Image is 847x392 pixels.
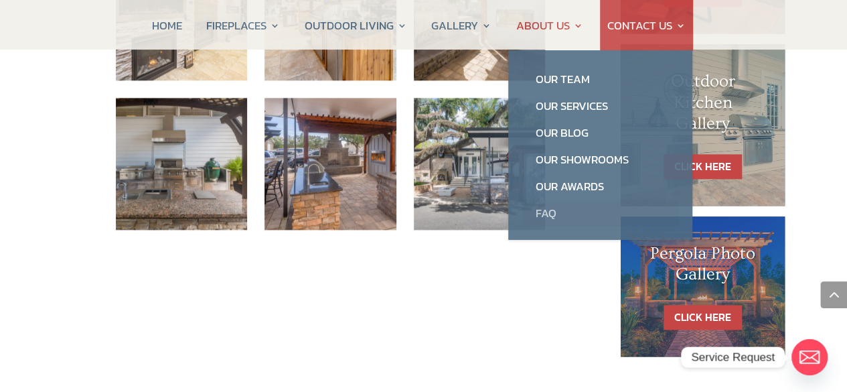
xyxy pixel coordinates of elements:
a: Our Blog [522,119,679,146]
img: Pergola and outdoor kitchen showroom Jacksonville [264,98,396,230]
h1: Pergola Photo Gallery [647,243,759,291]
img: Outdoor kitchen showroom Jacksonville [116,98,248,230]
a: Email [791,339,828,375]
img: CSS Jacksonville Showroom [414,98,546,230]
a: Our Services [522,92,679,119]
a: Our Showrooms [522,146,679,173]
a: CLICK HERE [664,305,742,330]
a: Our Team [522,66,679,92]
h1: Outdoor Kitchen Gallery [647,71,759,141]
a: FAQ [522,200,679,226]
a: Our Awards [522,173,679,200]
a: CLICK HERE [664,154,742,179]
